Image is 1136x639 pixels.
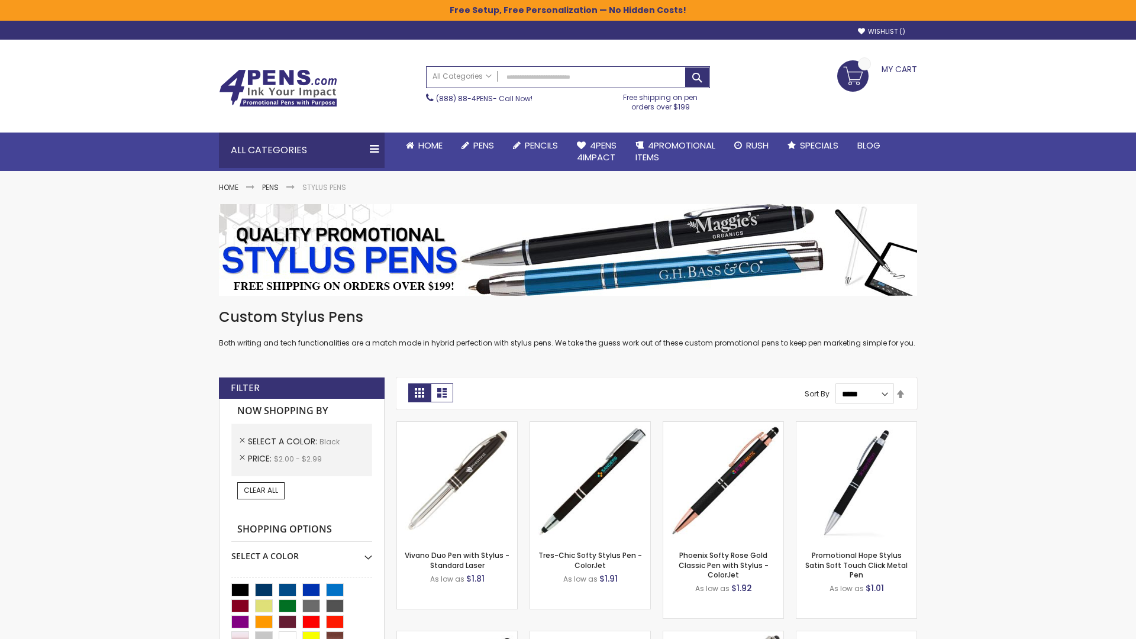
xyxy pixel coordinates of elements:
img: Stylus Pens [219,204,917,296]
a: 4PROMOTIONALITEMS [626,133,725,171]
a: Phoenix Softy Rose Gold Classic Pen with Stylus - ColorJet [679,550,769,579]
span: As low as [430,574,464,584]
span: Price [248,453,274,464]
a: Tres-Chic Softy Stylus Pen - ColorJet-Black [530,421,650,431]
a: Home [219,182,238,192]
img: Phoenix Softy Rose Gold Classic Pen with Stylus - ColorJet-Black [663,422,783,542]
div: Both writing and tech functionalities are a match made in hybrid perfection with stylus pens. We ... [219,308,917,348]
h1: Custom Stylus Pens [219,308,917,327]
span: $1.01 [866,582,884,594]
strong: Now Shopping by [231,399,372,424]
span: Specials [800,139,838,151]
a: Promotional Hope Stylus Satin Soft Touch Click Metal Pen [805,550,908,579]
img: 4Pens Custom Pens and Promotional Products [219,69,337,107]
a: Clear All [237,482,285,499]
span: $1.91 [599,573,618,585]
span: As low as [563,574,598,584]
a: Specials [778,133,848,159]
span: 4PROMOTIONAL ITEMS [635,139,715,163]
label: Sort By [805,389,830,399]
img: Vivano Duo Pen with Stylus - Standard Laser-Black [397,422,517,542]
span: Clear All [244,485,278,495]
span: - Call Now! [436,93,532,104]
a: Blog [848,133,890,159]
span: As low as [695,583,730,593]
a: All Categories [427,67,498,86]
img: Promotional Hope Stylus Satin Soft Touch Click Metal Pen-Black [796,422,916,542]
a: Vivano Duo Pen with Stylus - Standard Laser [405,550,509,570]
span: Blog [857,139,880,151]
strong: Grid [408,383,431,402]
img: Tres-Chic Softy Stylus Pen - ColorJet-Black [530,422,650,542]
div: Free shipping on pen orders over $199 [611,88,711,112]
a: Phoenix Softy Rose Gold Classic Pen with Stylus - ColorJet-Black [663,421,783,431]
a: Rush [725,133,778,159]
a: Tres-Chic Softy Stylus Pen - ColorJet [538,550,642,570]
strong: Stylus Pens [302,182,346,192]
a: (888) 88-4PENS [436,93,493,104]
span: $2.00 - $2.99 [274,454,322,464]
span: All Categories [433,72,492,81]
a: Promotional Hope Stylus Satin Soft Touch Click Metal Pen-Black [796,421,916,431]
span: Rush [746,139,769,151]
a: Vivano Duo Pen with Stylus - Standard Laser-Black [397,421,517,431]
a: Wishlist [858,27,905,36]
a: Home [396,133,452,159]
span: Black [319,437,340,447]
a: Pens [452,133,504,159]
span: $1.81 [466,573,485,585]
span: Select A Color [248,435,319,447]
span: Pens [473,139,494,151]
span: $1.92 [731,582,752,594]
span: Pencils [525,139,558,151]
div: Select A Color [231,542,372,562]
div: All Categories [219,133,385,168]
strong: Filter [231,382,260,395]
span: Home [418,139,443,151]
a: Pencils [504,133,567,159]
span: As low as [830,583,864,593]
a: Pens [262,182,279,192]
strong: Shopping Options [231,517,372,543]
span: 4Pens 4impact [577,139,617,163]
a: 4Pens4impact [567,133,626,171]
